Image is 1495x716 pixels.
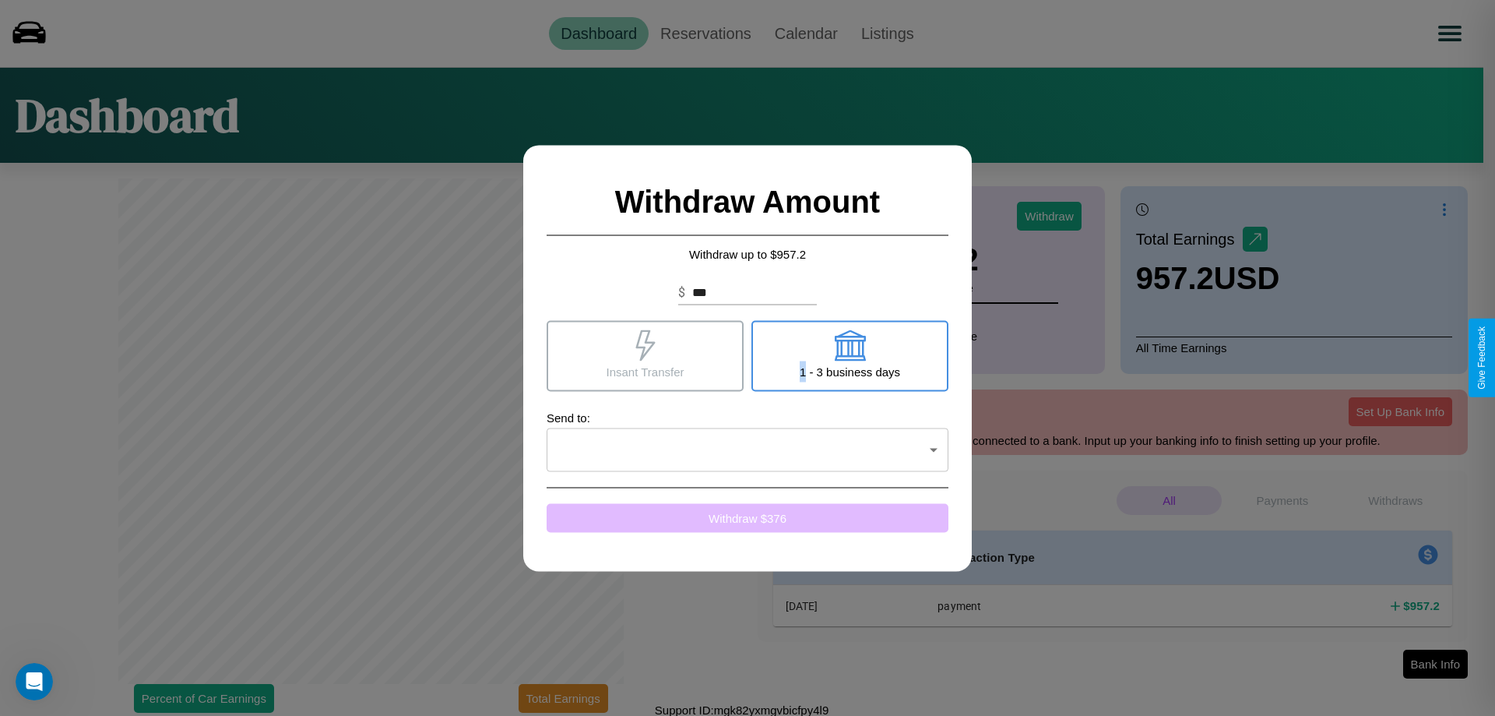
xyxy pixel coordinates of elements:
iframe: Intercom live chat [16,663,53,700]
p: 1 - 3 business days [800,361,900,382]
h2: Withdraw Amount [547,168,948,235]
p: Withdraw up to $ 957.2 [547,243,948,264]
div: Give Feedback [1476,326,1487,390]
button: Withdraw $376 [547,503,948,532]
p: $ [678,283,685,302]
p: Send to: [547,407,948,428]
p: Insant Transfer [606,361,684,382]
